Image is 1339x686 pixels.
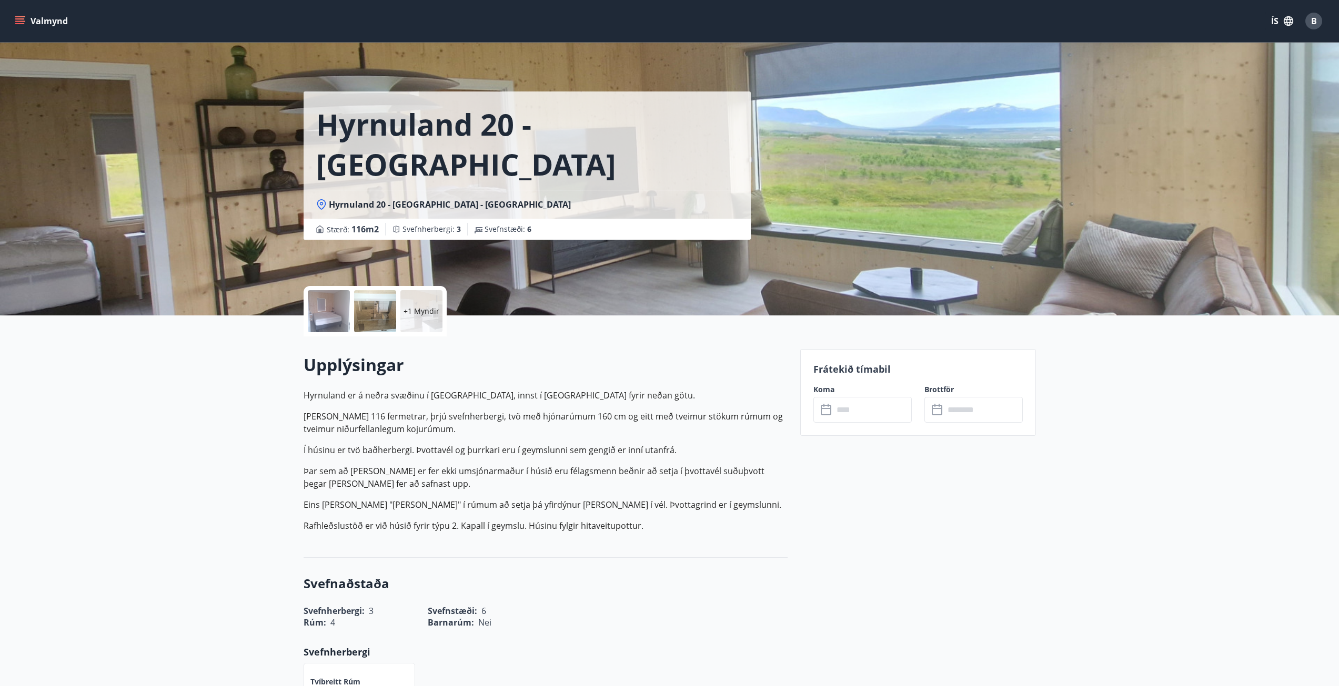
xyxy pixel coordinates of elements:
[304,575,788,592] h3: Svefnaðstaða
[478,617,491,628] span: Nei
[813,384,912,395] label: Koma
[351,223,379,235] span: 116 m2
[813,362,1023,376] p: Frátekið tímabil
[304,410,788,435] p: [PERSON_NAME] 116 fermetrar, þrjú svefnherbergi, tvö með hjónarúmum 160 cm og eitt með tveimur st...
[402,224,461,234] span: Svefnherbergi :
[485,224,531,234] span: Svefnstæði :
[457,224,461,234] span: 3
[304,519,788,532] p: Rafhleðslustöð er við húsið fyrir týpu 2. Kapall í geymslu. Húsinu fylgir hitaveitupottur.
[304,389,788,402] p: Hyrnuland er á neðra svæðinu í [GEOGRAPHIC_DATA], innst í [GEOGRAPHIC_DATA] fyrir neðan götu.
[304,498,788,511] p: Eins [PERSON_NAME] "[PERSON_NAME]" í rúmum að setja þá yfirdýnur [PERSON_NAME] í vél. Þvottagrind...
[527,224,531,234] span: 6
[304,465,788,490] p: Þar sem að [PERSON_NAME] er fer ekki umsjónarmaður í húsið eru félagsmenn beðnir að setja í þvott...
[327,223,379,236] span: Stærð :
[329,199,571,210] span: Hyrnuland 20 - [GEOGRAPHIC_DATA] - [GEOGRAPHIC_DATA]
[1265,12,1299,30] button: ÍS
[1311,15,1317,27] span: B
[304,645,788,659] p: Svefnherbergi
[304,617,326,628] span: Rúm :
[13,12,72,30] button: menu
[428,617,474,628] span: Barnarúm :
[304,444,788,456] p: Í húsinu er tvö baðherbergi. Þvottavél og þurrkari eru í geymslunni sem gengið er inní utanfrá.
[1301,8,1326,34] button: B
[304,353,788,376] h2: Upplýsingar
[316,104,738,184] h1: Hyrnuland 20 - [GEOGRAPHIC_DATA]
[404,306,439,316] p: +1 Myndir
[924,384,1023,395] label: Brottför
[330,617,335,628] span: 4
